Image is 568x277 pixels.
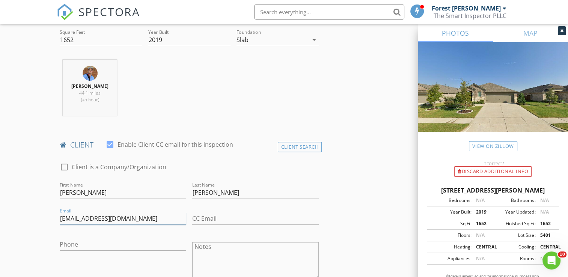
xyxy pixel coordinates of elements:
[540,255,548,262] span: N/A
[278,142,322,152] div: Client Search
[493,209,535,215] div: Year Updated:
[493,244,535,250] div: Cooling:
[429,232,472,239] div: Floors:
[418,24,493,42] a: PHOTOS
[454,166,532,177] div: Discard Additional info
[418,42,568,150] img: streetview
[472,220,493,227] div: 1652
[542,251,560,269] iframe: Intercom live chat
[493,197,535,204] div: Bathrooms:
[493,220,535,227] div: Finished Sq Ft:
[535,244,557,250] div: CENTRAL
[476,197,485,203] span: N/A
[469,141,517,151] a: View on Zillow
[429,255,472,262] div: Appliances:
[57,10,140,26] a: SPECTORA
[427,186,559,195] div: [STREET_ADDRESS][PERSON_NAME]
[81,96,99,103] span: (an hour)
[237,36,249,43] div: Slab
[429,197,472,204] div: Bedrooms:
[472,209,493,215] div: 2019
[493,255,535,262] div: Rooms:
[429,209,472,215] div: Year Built:
[83,66,98,81] img: 1cpro.jpg
[540,209,548,215] span: N/A
[71,83,108,89] strong: [PERSON_NAME]
[60,140,319,150] h4: client
[540,197,548,203] span: N/A
[535,232,557,239] div: 5401
[558,251,566,257] span: 10
[493,24,568,42] a: MAP
[79,90,101,96] span: 44.1 miles
[476,232,485,238] span: N/A
[476,255,485,262] span: N/A
[72,163,166,171] label: Client is a Company/Organization
[493,232,535,239] div: Lot Size:
[434,12,506,20] div: The Smart Inspector PLLC
[418,160,568,166] div: Incorrect?
[78,4,140,20] span: SPECTORA
[535,220,557,227] div: 1652
[310,35,319,44] i: arrow_drop_down
[118,141,233,148] label: Enable Client CC email for this inspection
[429,220,472,227] div: Sq Ft:
[57,4,73,20] img: The Best Home Inspection Software - Spectora
[429,244,472,250] div: Heating:
[472,244,493,250] div: CENTRAL
[432,5,501,12] div: Forest [PERSON_NAME]
[254,5,404,20] input: Search everything...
